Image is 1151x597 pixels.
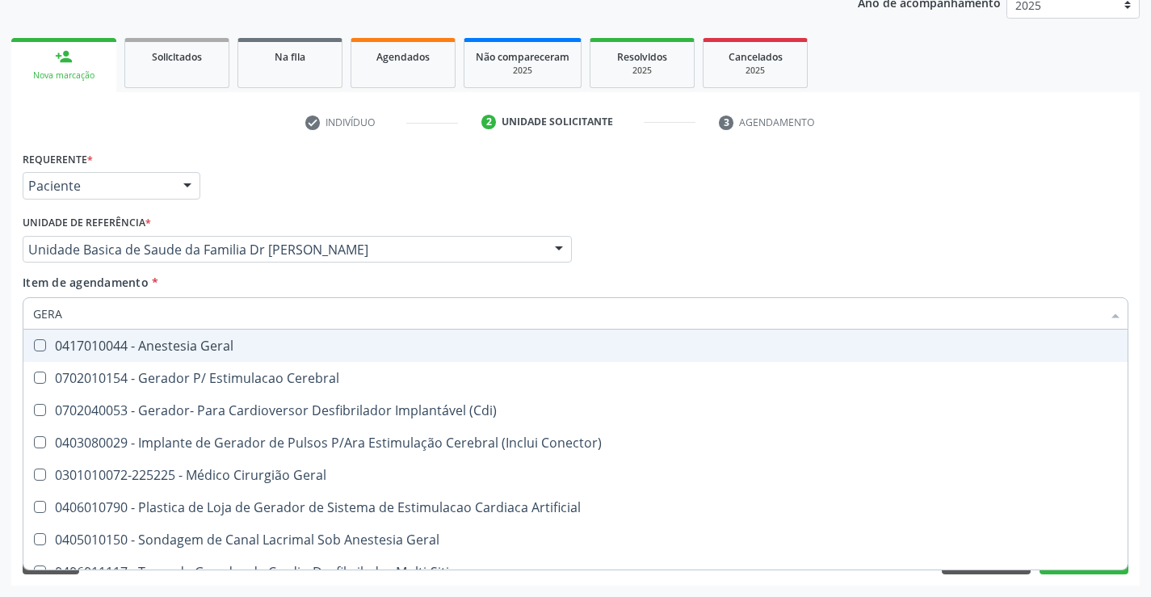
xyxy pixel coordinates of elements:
div: 0702010154 - Gerador P/ Estimulacao Cerebral [33,372,1118,385]
div: 2025 [715,65,796,77]
div: 0702040053 - Gerador- Para Cardioversor Desfibrilador Implantável (Cdi) [33,404,1118,417]
span: Item de agendamento [23,275,149,290]
span: Cancelados [729,50,783,64]
div: 0301010072-225225 - Médico Cirurgião Geral [33,469,1118,481]
div: 2025 [602,65,683,77]
div: Nova marcação [23,69,105,82]
span: Solicitados [152,50,202,64]
div: 0417010044 - Anestesia Geral [33,339,1118,352]
span: Unidade Basica de Saude da Familia Dr [PERSON_NAME] [28,242,539,258]
div: 0403080029 - Implante de Gerador de Pulsos P/Ara Estimulação Cerebral (Inclui Conector) [33,436,1118,449]
div: 0406011117 - Troca de Gerador de Cardio-Desfibrilador Multi-Sitio [33,565,1118,578]
div: 0405010150 - Sondagem de Canal Lacrimal Sob Anestesia Geral [33,533,1118,546]
span: Na fila [275,50,305,64]
label: Requerente [23,147,93,172]
span: Resolvidos [617,50,667,64]
div: Unidade solicitante [502,115,613,129]
div: 2025 [476,65,569,77]
input: Buscar por procedimentos [33,297,1102,330]
div: 0406010790 - Plastica de Loja de Gerador de Sistema de Estimulacao Cardiaca Artificial [33,501,1118,514]
span: Não compareceram [476,50,569,64]
span: Paciente [28,178,167,194]
label: Unidade de referência [23,211,151,236]
div: person_add [55,48,73,65]
span: Agendados [376,50,430,64]
div: 2 [481,115,496,129]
